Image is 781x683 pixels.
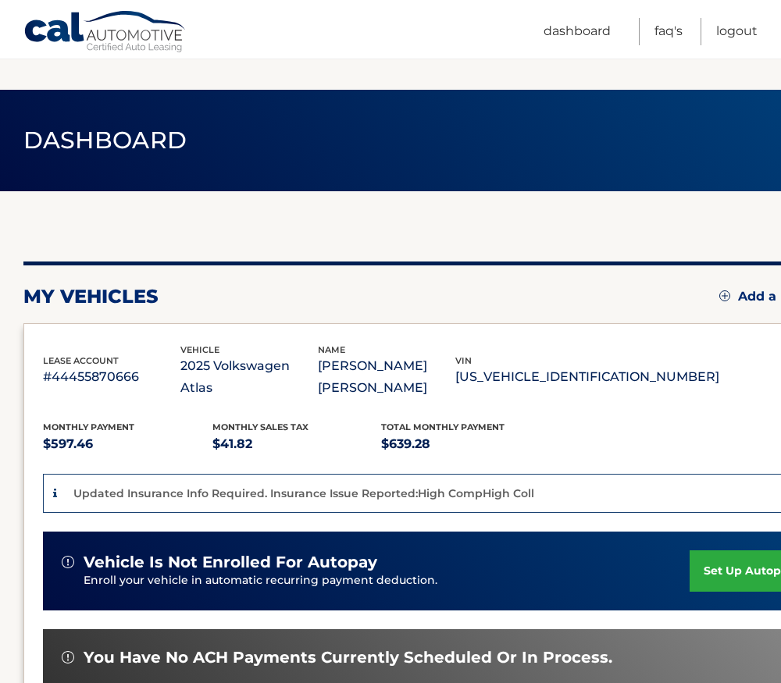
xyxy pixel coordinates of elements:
a: Cal Automotive [23,10,187,55]
img: alert-white.svg [62,651,74,663]
img: add.svg [719,290,730,301]
p: 2025 Volkswagen Atlas [180,355,318,399]
p: [PERSON_NAME] [PERSON_NAME] [318,355,455,399]
h2: my vehicles [23,285,159,308]
a: FAQ's [654,18,683,45]
span: vehicle [180,344,219,355]
p: Enroll your vehicle in automatic recurring payment deduction. [84,572,690,589]
p: $41.82 [212,433,382,455]
span: lease account [43,355,119,366]
span: vin [455,355,472,366]
span: Dashboard [23,126,187,155]
p: $639.28 [381,433,551,455]
span: Monthly sales Tax [212,422,308,432]
p: #44455870666 [43,366,180,388]
span: vehicle is not enrolled for autopay [84,553,377,572]
p: $597.46 [43,433,212,455]
img: alert-white.svg [62,556,74,568]
span: Total Monthly Payment [381,422,505,432]
p: [US_VEHICLE_IDENTIFICATION_NUMBER] [455,366,719,388]
span: Monthly Payment [43,422,134,432]
span: name [318,344,345,355]
a: Logout [716,18,758,45]
a: Dashboard [544,18,611,45]
span: You have no ACH payments currently scheduled or in process. [84,648,612,667]
p: Updated Insurance Info Required. Insurance Issue Reported:High CompHigh Coll [73,486,534,500]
